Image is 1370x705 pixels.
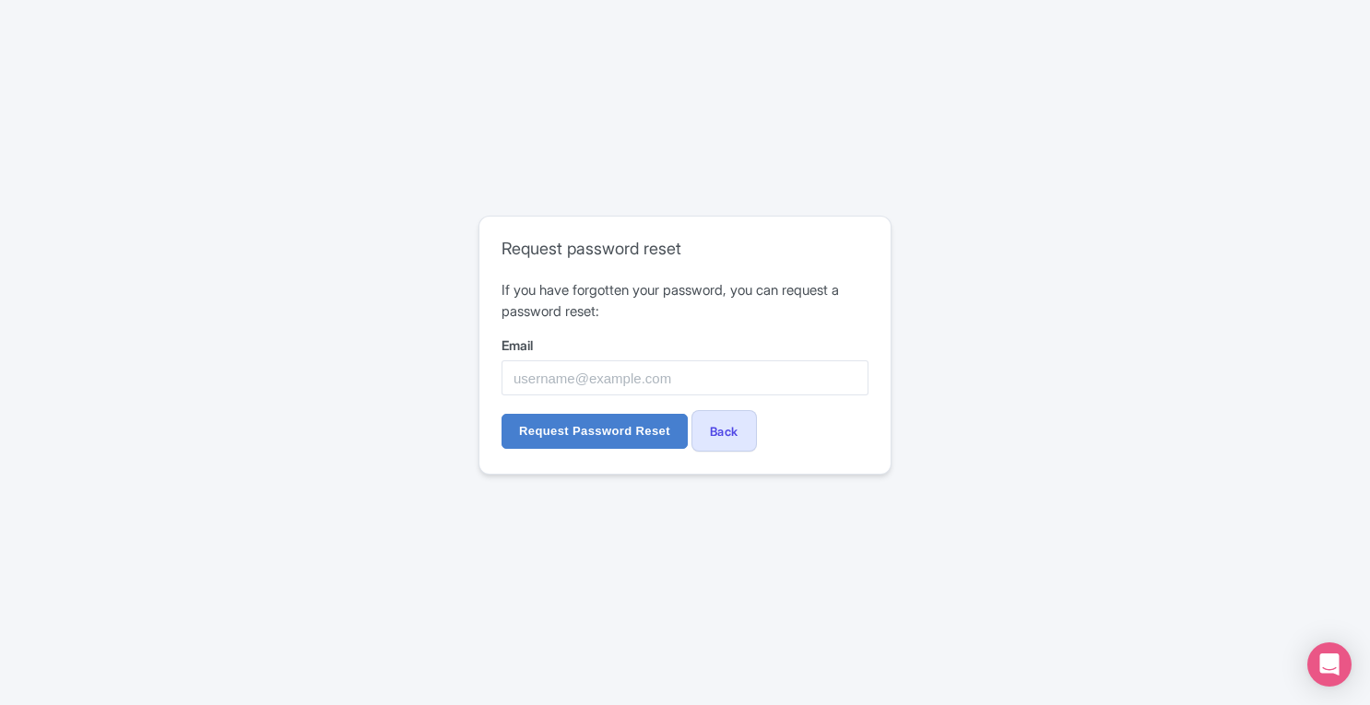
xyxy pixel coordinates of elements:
[502,360,868,395] input: username@example.com
[502,335,868,355] label: Email
[691,410,757,452] a: Back
[1307,642,1352,687] div: Open Intercom Messenger
[502,414,688,449] input: Request Password Reset
[502,280,868,322] p: If you have forgotten your password, you can request a password reset:
[502,239,868,259] h2: Request password reset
